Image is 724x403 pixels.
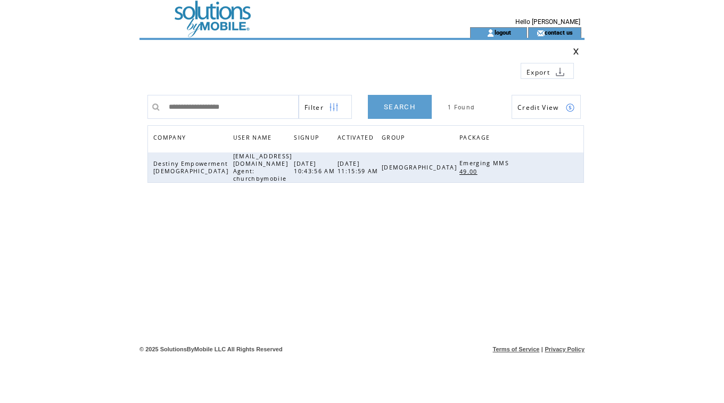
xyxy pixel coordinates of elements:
[233,134,275,140] a: USER NAME
[448,103,475,111] span: 1 Found
[153,160,231,175] span: Destiny Empowerment [DEMOGRAPHIC_DATA]
[537,29,545,37] img: contact_us_icon.gif
[521,63,574,79] a: Export
[382,164,459,171] span: [DEMOGRAPHIC_DATA]
[545,29,573,36] a: contact us
[459,131,495,147] a: PACKAGE
[545,346,585,352] a: Privacy Policy
[459,167,483,176] a: 49.00
[338,131,376,147] span: ACTIVATED
[459,168,480,175] span: 49.00
[515,18,580,26] span: Hello [PERSON_NAME]
[541,346,543,352] span: |
[153,131,188,147] span: COMPANY
[294,160,338,175] span: [DATE] 10:43:56 AM
[233,152,292,182] span: [EMAIL_ADDRESS][DOMAIN_NAME] Agent: churchbymobile
[139,346,283,352] span: © 2025 SolutionsByMobile LLC All Rights Reserved
[233,131,275,147] span: USER NAME
[487,29,495,37] img: account_icon.gif
[459,131,492,147] span: PACKAGE
[495,29,511,36] a: logout
[517,103,559,112] span: Show Credits View
[305,103,324,112] span: Show filters
[512,95,581,119] a: Credit View
[299,95,352,119] a: Filter
[329,95,339,119] img: filters.png
[294,131,322,147] span: SIGNUP
[459,159,512,167] span: Emerging MMS
[565,103,575,112] img: credits.png
[153,134,188,140] a: COMPANY
[382,131,408,147] span: GROUP
[493,346,540,352] a: Terms of Service
[338,160,381,175] span: [DATE] 11:15:59 AM
[294,134,322,140] a: SIGNUP
[555,67,565,77] img: download.png
[382,131,410,147] a: GROUP
[368,95,432,119] a: SEARCH
[338,131,379,147] a: ACTIVATED
[526,68,550,77] span: Export to csv file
